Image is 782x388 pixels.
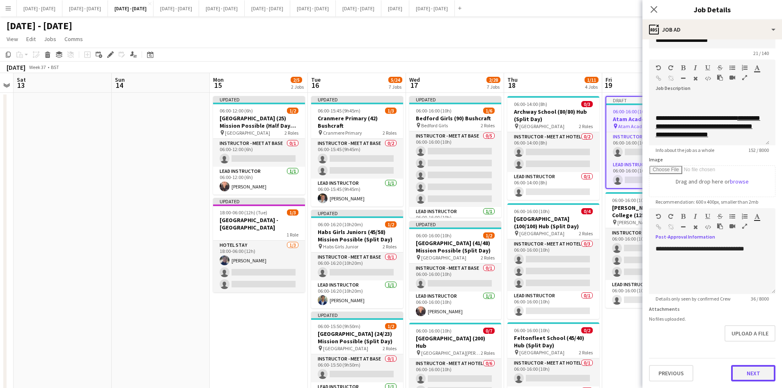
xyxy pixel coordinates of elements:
[381,0,409,16] button: [DATE]
[17,76,26,83] span: Sat
[17,0,62,16] button: [DATE] - [DATE]
[409,96,501,103] div: Updated
[16,80,26,90] span: 13
[114,80,125,90] span: 14
[514,327,550,333] span: 06:00-16:00 (10h)
[311,354,403,382] app-card-role: Instructor - Meet at Base0/106:00-15:50 (9h50m)
[579,230,593,236] span: 2 Roles
[310,80,321,90] span: 16
[481,255,495,261] span: 2 Roles
[668,213,674,220] button: Redo
[705,75,711,82] button: HTML Code
[311,280,403,308] app-card-role: Lead Instructor1/106:00-16:20 (10h20m)[PERSON_NAME]
[581,208,593,214] span: 0/4
[605,204,697,219] h3: [PERSON_NAME] Catholic College (125) Hub (H/D AM)
[649,147,721,153] span: Info about the job as a whole
[725,325,775,342] button: Upload a file
[7,35,18,43] span: View
[311,179,403,207] app-card-role: Lead Instructor1/106:00-15:45 (9h45m)[PERSON_NAME]
[606,132,697,160] app-card-role: Instructor - Meet at Base0/106:00-16:00 (10h)
[311,210,403,216] div: Updated
[483,328,495,334] span: 0/7
[649,296,737,302] span: Details only seen by confirmed Crew
[51,64,59,70] div: BST
[606,160,697,188] app-card-role: Lead Instructor0/106:00-16:00 (10h)
[680,64,686,71] button: Bold
[514,101,547,107] span: 06:00-14:00 (8h)
[421,255,466,261] span: [GEOGRAPHIC_DATA]
[61,34,86,44] a: Comms
[507,334,599,349] h3: Feltonfleet School (45/40) Hub (Split Day)
[649,199,765,205] span: Recommendation: 600 x 400px, smaller than 2mb
[507,203,599,319] app-job-card: 06:00-16:00 (10h)0/4[GEOGRAPHIC_DATA] (100/100) Hub (Split Day) [GEOGRAPHIC_DATA]2 RolesInstructo...
[744,296,775,302] span: 36 / 8000
[680,213,686,220] button: Bold
[729,74,735,81] button: Insert video
[519,230,564,236] span: [GEOGRAPHIC_DATA]
[220,209,267,216] span: 18:00-06:00 (12h) (Tue)
[385,108,397,114] span: 1/3
[3,34,21,44] a: View
[41,34,60,44] a: Jobs
[612,197,648,203] span: 06:00-16:00 (10h)
[507,96,599,200] app-job-card: 06:00-14:00 (8h)0/3Archway School (80/80) Hub (Split Day) [GEOGRAPHIC_DATA]2 RolesInstructor - Me...
[336,0,381,16] button: [DATE] - [DATE]
[409,96,501,218] div: Updated06:00-16:00 (10h)1/6Bedford Girls (90) Bushcraft Bedford Girls2 RolesInstructor - Meet at ...
[318,323,360,329] span: 06:00-15:50 (9h50m)
[656,64,661,71] button: Undo
[605,96,697,189] app-job-card: Draft06:00-16:00 (10h)0/2Atam Academy (42) Hub Atam Academy2 RolesInstructor - Meet at Base0/106:...
[311,330,403,345] h3: [GEOGRAPHIC_DATA] (24/23) Mission Possible (Split Day)
[154,0,199,16] button: [DATE] - [DATE]
[323,345,368,351] span: [GEOGRAPHIC_DATA]
[388,77,402,83] span: 5/24
[693,213,698,220] button: Italic
[115,76,125,83] span: Sun
[245,0,290,16] button: [DATE] - [DATE]
[213,139,305,167] app-card-role: Instructor - Meet at Base0/106:00-12:00 (6h)
[408,80,420,90] span: 17
[213,96,305,103] div: Updated
[64,35,83,43] span: Comms
[409,115,501,122] h3: Bedford Girls (90) Bushcraft
[514,208,550,214] span: 06:00-16:00 (10h)
[287,232,298,238] span: 1 Role
[213,198,305,292] app-job-card: Updated18:00-06:00 (12h) (Tue)1/3[GEOGRAPHIC_DATA] - [GEOGRAPHIC_DATA]1 RoleHotel Stay1/318:00-06...
[481,122,495,129] span: 2 Roles
[385,221,397,227] span: 1/2
[383,130,397,136] span: 2 Roles
[291,84,304,90] div: 2 Jobs
[729,64,735,71] button: Unordered List
[199,0,245,16] button: [DATE] - [DATE]
[213,241,305,292] app-card-role: Hotel Stay1/318:00-06:00 (12h)[PERSON_NAME]
[409,207,501,235] app-card-role: Lead Instructor1/106:00-16:00 (10h)
[606,97,697,103] div: Draft
[519,123,564,129] span: [GEOGRAPHIC_DATA]
[507,215,599,230] h3: [GEOGRAPHIC_DATA] (100/100) Hub (Split Day)
[693,75,698,82] button: Clear Formatting
[705,64,711,71] button: Underline
[409,0,455,16] button: [DATE] - [DATE]
[705,224,711,230] button: HTML Code
[486,77,500,83] span: 2/28
[742,147,775,153] span: 152 / 8000
[680,224,686,230] button: Horizontal Line
[27,64,48,70] span: Week 37
[585,77,599,83] span: 1/11
[481,350,495,356] span: 2 Roles
[287,108,298,114] span: 1/2
[605,228,697,280] app-card-role: Instructor - Meet at Base0/306:00-16:00 (10h)
[579,123,593,129] span: 2 Roles
[487,84,500,90] div: 7 Jobs
[729,213,735,220] button: Unordered List
[416,328,452,334] span: 06:00-16:00 (10h)
[717,64,723,71] button: Strikethrough
[717,223,723,230] button: Paste as plain text
[213,96,305,195] app-job-card: Updated06:00-12:00 (6h)1/2[GEOGRAPHIC_DATA] (25) Mission Possible (Half Day AM) [GEOGRAPHIC_DATA]...
[311,253,403,280] app-card-role: Instructor - Meet at Base0/106:00-16:20 (10h20m)
[409,76,420,83] span: Wed
[409,292,501,319] app-card-role: Lead Instructor1/106:00-16:00 (10h)[PERSON_NAME]
[213,76,224,83] span: Mon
